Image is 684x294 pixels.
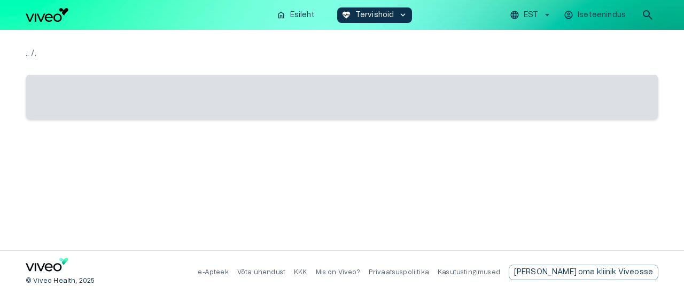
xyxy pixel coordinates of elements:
[355,10,394,21] p: Tervishoid
[198,269,228,275] a: e-Apteek
[294,269,307,275] a: KKK
[398,10,408,20] span: keyboard_arrow_down
[26,75,658,119] span: ‌
[641,9,654,21] span: search
[276,10,286,20] span: home
[369,269,429,275] a: Privaatsuspoliitika
[26,8,268,22] a: Navigate to homepage
[26,276,95,285] p: © Viveo Health, 2025
[562,7,628,23] button: Iseteenindus
[237,268,285,277] p: Võta ühendust
[578,10,626,21] p: Iseteenindus
[514,267,653,278] p: [PERSON_NAME] oma kliinik Viveosse
[26,47,658,60] p: .. / .
[438,269,500,275] a: Kasutustingimused
[637,4,658,26] button: open search modal
[290,10,315,21] p: Esileht
[341,10,351,20] span: ecg_heart
[272,7,320,23] button: homeEsileht
[509,265,658,280] div: [PERSON_NAME] oma kliinik Viveosse
[524,10,538,21] p: EST
[26,8,68,22] img: Viveo logo
[508,7,554,23] button: EST
[509,265,658,280] a: Send email to partnership request to viveo
[26,258,68,275] a: Navigate to home page
[337,7,413,23] button: ecg_heartTervishoidkeyboard_arrow_down
[316,268,360,277] p: Mis on Viveo?
[601,245,684,275] iframe: Help widget launcher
